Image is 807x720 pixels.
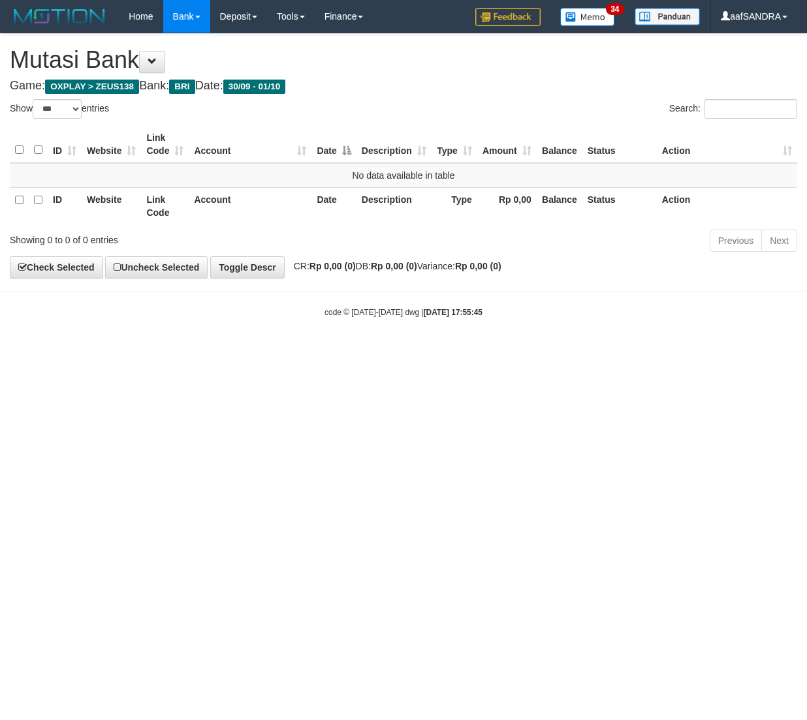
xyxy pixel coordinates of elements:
[48,126,82,163] th: ID: activate to sort column ascending
[311,187,356,224] th: Date
[311,126,356,163] th: Date: activate to sort column descending
[223,80,286,94] span: 30/09 - 01/10
[48,187,82,224] th: ID
[477,126,537,163] th: Amount: activate to sort column ascending
[309,261,356,271] strong: Rp 0,00 (0)
[356,187,432,224] th: Description
[287,261,501,271] span: CR: DB: Variance:
[424,308,483,317] strong: [DATE] 17:55:45
[606,3,624,15] span: 34
[210,256,285,278] a: Toggle Descr
[10,163,797,188] td: No data available in table
[761,230,797,252] a: Next
[189,187,311,224] th: Account
[82,126,141,163] th: Website: activate to sort column ascending
[10,228,326,247] div: Showing 0 to 0 of 0 entries
[657,126,797,163] th: Action: activate to sort column ascending
[82,187,141,224] th: Website
[324,308,483,317] small: code © [DATE]-[DATE] dwg |
[45,80,139,94] span: OXPLAY > ZEUS138
[141,126,189,163] th: Link Code: activate to sort column ascending
[477,187,537,224] th: Rp 0,00
[704,99,797,119] input: Search:
[356,126,432,163] th: Description: activate to sort column ascending
[657,187,797,224] th: Action
[560,8,615,26] img: Button%20Memo.svg
[582,126,657,163] th: Status
[105,256,208,278] a: Uncheck Selected
[189,126,311,163] th: Account: activate to sort column ascending
[432,126,477,163] th: Type: activate to sort column ascending
[10,47,797,73] h1: Mutasi Bank
[537,126,582,163] th: Balance
[669,99,797,119] label: Search:
[371,261,417,271] strong: Rp 0,00 (0)
[10,256,103,278] a: Check Selected
[10,80,797,93] h4: Game: Bank: Date:
[635,8,700,25] img: panduan.png
[10,99,109,119] label: Show entries
[141,187,189,224] th: Link Code
[33,99,82,119] select: Showentries
[10,7,109,26] img: MOTION_logo.png
[455,261,501,271] strong: Rp 0,00 (0)
[432,187,477,224] th: Type
[710,230,762,252] a: Previous
[475,8,541,26] img: Feedback.jpg
[582,187,657,224] th: Status
[537,187,582,224] th: Balance
[169,80,195,94] span: BRI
